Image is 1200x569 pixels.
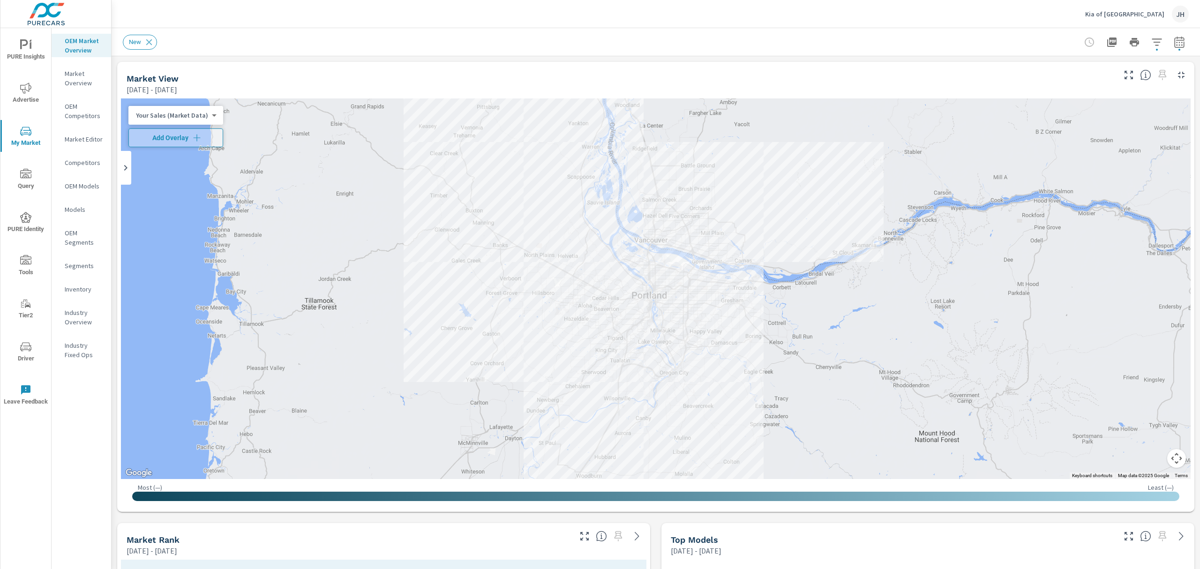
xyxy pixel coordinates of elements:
p: Kia of [GEOGRAPHIC_DATA] [1085,10,1164,18]
span: Market Rank shows you how you rank, in terms of sales, to other dealerships in your market. “Mark... [596,531,607,542]
div: Inventory [52,282,111,296]
div: Your Sales (Market Data) [128,111,216,120]
div: New [123,35,157,50]
p: Your Sales (Market Data) [136,111,208,120]
span: Select a preset date range to save this widget [1155,67,1170,82]
div: OEM Market Overview [52,34,111,57]
button: Make Fullscreen [1121,529,1136,544]
p: Market Overview [65,69,104,88]
p: Models [65,205,104,214]
p: [DATE] - [DATE] [671,545,721,556]
button: Make Fullscreen [1121,67,1136,82]
div: Market Overview [52,67,111,90]
span: Add Overlay [133,133,219,142]
img: Google [123,467,154,479]
span: Query [3,169,48,192]
h5: Market Rank [127,535,180,545]
span: Driver [3,341,48,364]
div: OEM Competitors [52,99,111,123]
button: Print Report [1125,33,1144,52]
span: Tools [3,255,48,278]
div: Market Editor [52,132,111,146]
div: OEM Segments [52,226,111,249]
div: OEM Models [52,179,111,193]
span: New [123,38,147,45]
span: Leave Feedback [3,384,48,407]
a: See more details in report [1174,529,1189,544]
button: Map camera controls [1167,449,1186,468]
span: Find the biggest opportunities within your model lineup nationwide. [Source: Market registration ... [1140,531,1151,542]
span: Select a preset date range to save this widget [611,529,626,544]
div: Industry Fixed Ops [52,338,111,362]
p: [DATE] - [DATE] [127,84,177,95]
div: Industry Overview [52,306,111,329]
p: [DATE] - [DATE] [127,545,177,556]
span: Tier2 [3,298,48,321]
span: PURE Identity [3,212,48,235]
h5: Top Models [671,535,718,545]
h5: Market View [127,74,179,83]
p: Industry Overview [65,308,104,327]
div: nav menu [0,28,51,416]
p: OEM Models [65,181,104,191]
p: Market Editor [65,135,104,144]
a: Terms (opens in new tab) [1175,473,1188,478]
button: Apply Filters [1147,33,1166,52]
p: OEM Market Overview [65,36,104,55]
a: See more details in report [630,529,645,544]
span: Advertise [3,82,48,105]
span: PURE Insights [3,39,48,62]
span: Find the biggest opportunities in your market for your inventory. Understand by postal code where... [1140,69,1151,81]
span: Select a preset date range to save this widget [1155,529,1170,544]
p: Inventory [65,284,104,294]
button: Keyboard shortcuts [1072,472,1112,479]
p: Competitors [65,158,104,167]
button: Select Date Range [1170,33,1189,52]
div: Segments [52,259,111,273]
div: JH [1172,6,1189,22]
button: Make Fullscreen [577,529,592,544]
a: Open this area in Google Maps (opens a new window) [123,467,154,479]
p: OEM Segments [65,228,104,247]
button: Minimize Widget [1174,67,1189,82]
p: Segments [65,261,104,270]
p: Industry Fixed Ops [65,341,104,359]
div: Competitors [52,156,111,170]
p: Most ( — ) [138,483,162,492]
p: Least ( — ) [1148,483,1174,492]
span: Map data ©2025 Google [1118,473,1169,478]
div: Models [52,202,111,217]
p: OEM Competitors [65,102,104,120]
span: My Market [3,126,48,149]
button: Add Overlay [128,128,223,147]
